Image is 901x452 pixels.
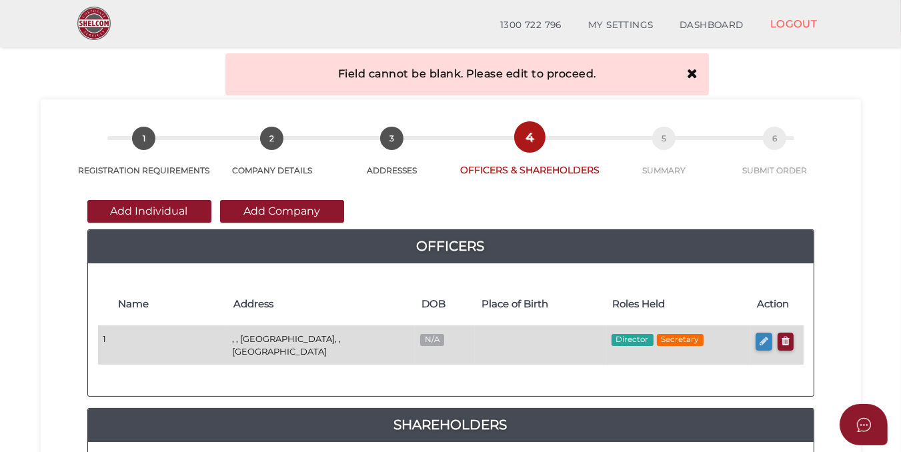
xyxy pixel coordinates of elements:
div: Field cannot be blank. Please edit to proceed. [225,53,710,95]
h4: Place of Birth [482,299,600,310]
button: Add Company [220,200,344,223]
a: Officers [88,235,814,257]
td: , , [GEOGRAPHIC_DATA], , [GEOGRAPHIC_DATA] [227,326,415,365]
span: 3 [380,127,403,150]
button: Add Individual [87,200,211,223]
h4: Name [119,299,221,310]
span: 4 [518,125,542,149]
a: LOGOUT [757,10,831,37]
span: 6 [763,127,786,150]
a: MY SETTINGS [575,12,667,39]
span: N/A [420,334,444,346]
h4: Roles Held [613,299,744,310]
a: 3ADDRESSES [330,141,453,176]
button: Open asap [840,404,888,445]
span: 2 [260,127,283,150]
td: 1 [98,326,112,365]
a: 5SUMMARY [606,141,722,176]
h4: Address [234,299,408,310]
a: 1REGISTRATION REQUIREMENTS [74,141,214,176]
span: Secretary [657,334,704,346]
span: 1 [132,127,155,150]
a: 2COMPANY DETAILS [214,141,330,176]
a: Shareholders [88,414,814,435]
h4: Action [757,299,797,310]
a: DASHBOARD [666,12,757,39]
span: 5 [652,127,676,150]
a: 4OFFICERS & SHAREHOLDERS [453,140,606,177]
a: 1300 722 796 [487,12,575,39]
h4: DOB [421,299,468,310]
a: 6SUBMIT ORDER [722,141,827,176]
span: Director [612,334,654,346]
